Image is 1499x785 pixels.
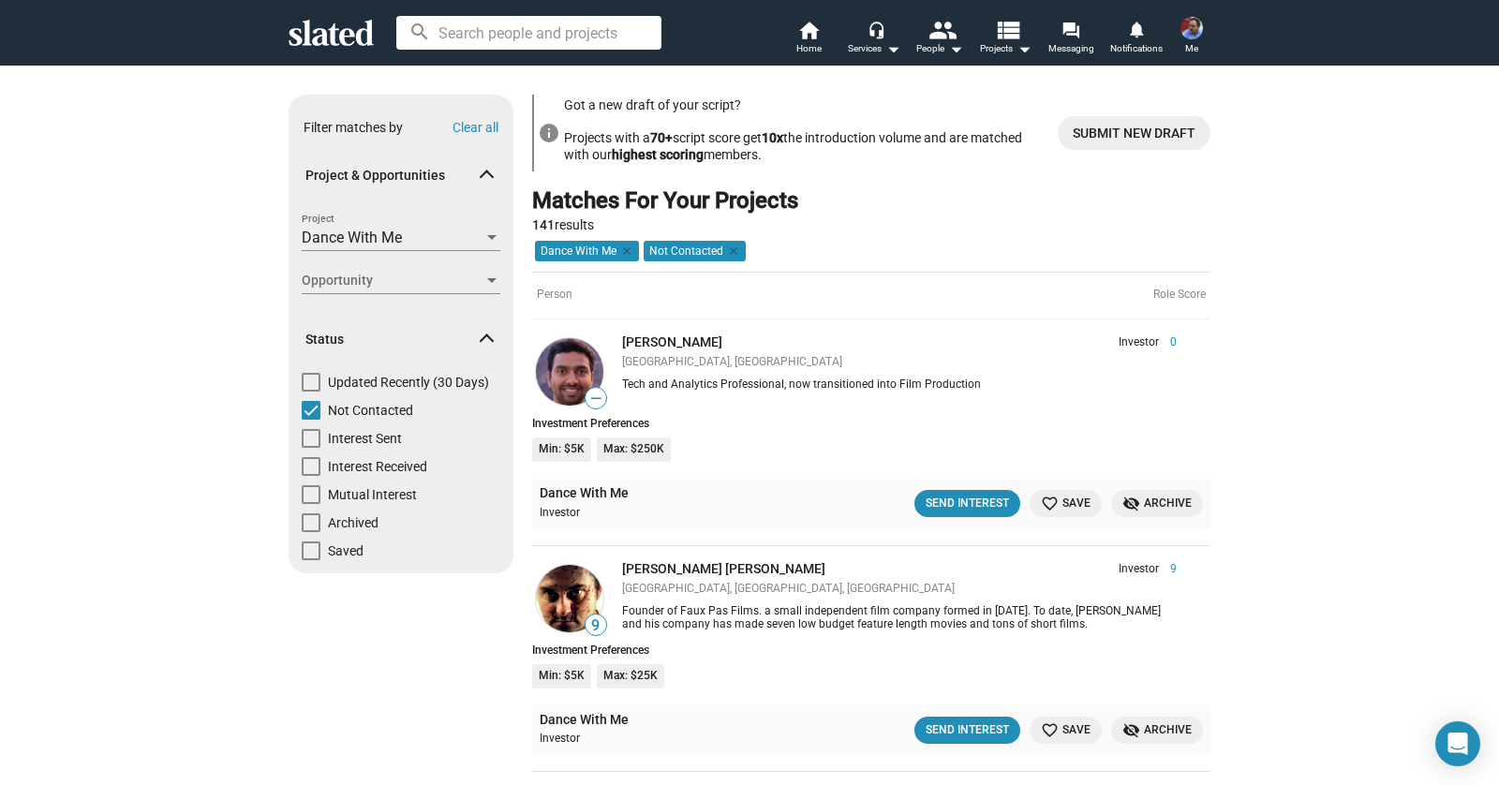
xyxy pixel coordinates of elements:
mat-icon: notifications [1127,20,1145,37]
mat-icon: clear [723,243,740,259]
div: Matches For Your Projects [532,186,798,216]
div: Investment Preferences [532,644,1210,657]
div: Send Interest [926,720,1009,740]
div: Open Intercom Messenger [1435,721,1480,766]
span: Investor [1119,335,1159,350]
span: Dance With Me [302,229,402,246]
mat-icon: favorite_border [1041,721,1059,739]
div: Services [848,37,900,60]
button: Save [1030,717,1102,744]
button: Send Interest [914,717,1020,744]
li: Max: $25K [597,664,664,689]
div: Tech and Analytics Professional, now transitioned into Film Production [622,378,1177,392]
li: Max: $250K [597,437,671,462]
a: Messaging [1038,19,1104,60]
div: Project & Opportunities [289,210,513,311]
mat-icon: view_list [994,16,1021,43]
span: Messaging [1048,37,1094,60]
a: Suraj Gupta [532,334,607,409]
mat-icon: favorite_border [1041,495,1059,512]
div: [GEOGRAPHIC_DATA], [GEOGRAPHIC_DATA] [622,355,1177,370]
a: [PERSON_NAME] [622,334,722,349]
img: Robert DiGregorio Jr [1180,17,1203,39]
span: — [586,390,606,407]
span: Me [1185,37,1198,60]
mat-icon: home [797,19,820,41]
li: Min: $5K [532,437,591,462]
span: Updated Recently (30 Days) [328,373,489,392]
div: Investment Preferences [532,417,1210,430]
button: Save [1030,490,1102,517]
span: Status [305,331,482,348]
span: Mutual Interest [328,485,417,504]
span: 9 [586,616,606,635]
span: 0 [1159,335,1177,350]
span: Archived [328,513,378,532]
mat-icon: clear [616,243,633,259]
mat-icon: forum [1061,21,1079,38]
a: Michael Wade Johnson [532,561,607,636]
span: Archive [1122,494,1192,513]
b: 70+ [650,130,673,145]
a: Dance With Me [540,484,629,502]
button: Clear all [453,120,498,135]
mat-expansion-panel-header: Status [289,309,513,369]
span: Archive [1122,720,1192,740]
sl-promotion: Got a new draft of your script? [532,95,1210,171]
a: Dance With Me [540,711,629,729]
div: Send Interest [926,494,1009,513]
div: People [916,37,963,60]
span: Opportunity [302,271,483,290]
mat-icon: arrow_drop_down [1013,37,1035,60]
span: Not Contacted [328,401,413,420]
a: Notifications [1104,19,1169,60]
b: highest scoring [612,147,704,162]
a: [PERSON_NAME] [PERSON_NAME] [622,561,825,576]
mat-icon: info [538,122,560,144]
button: Robert DiGregorio JrMe [1169,13,1214,62]
div: Filter matches by [304,119,403,137]
button: Archive [1111,490,1203,517]
span: Save [1041,494,1091,513]
img: Suraj Gupta [536,338,603,406]
a: More Info [1058,116,1210,150]
span: Notifications [1110,37,1163,60]
div: Investor [540,506,764,521]
li: Min: $5K [532,664,591,689]
div: Status [289,373,513,570]
div: Founder of Faux Pas Films. a small independent film company formed in [DATE]. To date, [PERSON_NA... [622,604,1177,630]
div: Role Score [1153,288,1206,303]
mat-icon: headset_mic [868,21,884,37]
span: Saved [328,541,364,560]
button: Send Interest [914,490,1020,517]
a: Home [776,19,841,60]
div: [GEOGRAPHIC_DATA], [GEOGRAPHIC_DATA], [GEOGRAPHIC_DATA] [622,582,1177,597]
input: Search people and projects [396,16,661,50]
button: Projects [972,19,1038,60]
mat-chip: Not Contacted [644,241,746,261]
span: Investor [1119,562,1159,577]
mat-icon: visibility_off [1122,495,1140,512]
span: Submit new draft [1073,116,1195,150]
button: People [907,19,972,60]
img: Michael Wade Johnson [536,565,603,632]
mat-icon: visibility_off [1122,721,1140,739]
span: Interest Sent [328,429,402,448]
span: Projects [980,37,1031,60]
span: Save [1041,720,1091,740]
span: 9 [1159,562,1177,577]
span: Home [796,37,822,60]
mat-icon: arrow_drop_down [882,37,904,60]
button: Services [841,19,907,60]
mat-chip: Dance With Me [535,241,639,261]
b: 10x [762,130,783,145]
strong: 141 [532,217,555,232]
div: Person [532,272,1210,319]
span: Interest Received [328,457,427,476]
span: Project & Opportunities [305,167,482,185]
button: Archive [1111,717,1203,744]
mat-icon: arrow_drop_down [944,37,967,60]
mat-expansion-panel-header: Project & Opportunities [289,146,513,206]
